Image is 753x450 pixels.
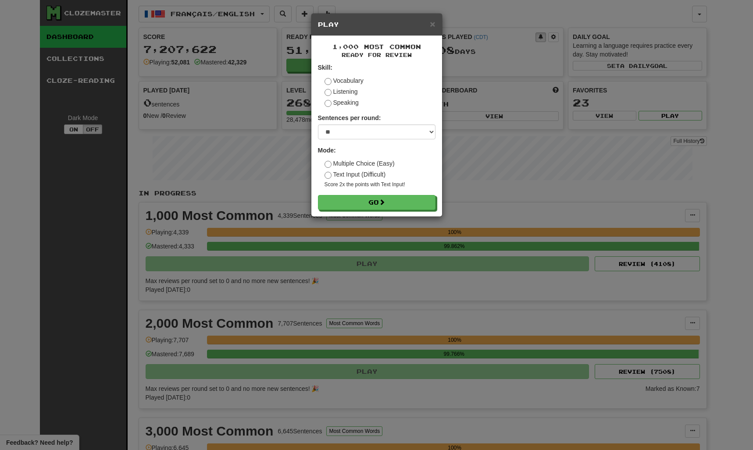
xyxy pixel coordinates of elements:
[325,181,435,188] small: Score 2x the points with Text Input !
[325,89,332,96] input: Listening
[318,20,435,29] h5: Play
[325,78,332,85] input: Vocabulary
[325,98,359,107] label: Speaking
[318,195,435,210] button: Go
[332,43,421,50] span: 1,000 Most Common
[325,161,332,168] input: Multiple Choice (Easy)
[318,147,336,154] strong: Mode:
[430,19,435,28] button: Close
[325,170,386,179] label: Text Input (Difficult)
[325,87,358,96] label: Listening
[325,172,332,179] input: Text Input (Difficult)
[318,64,332,71] strong: Skill:
[325,100,332,107] input: Speaking
[318,113,381,122] label: Sentences per round:
[325,159,395,168] label: Multiple Choice (Easy)
[430,19,435,29] span: ×
[325,76,364,85] label: Vocabulary
[318,51,435,59] small: Ready for Review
